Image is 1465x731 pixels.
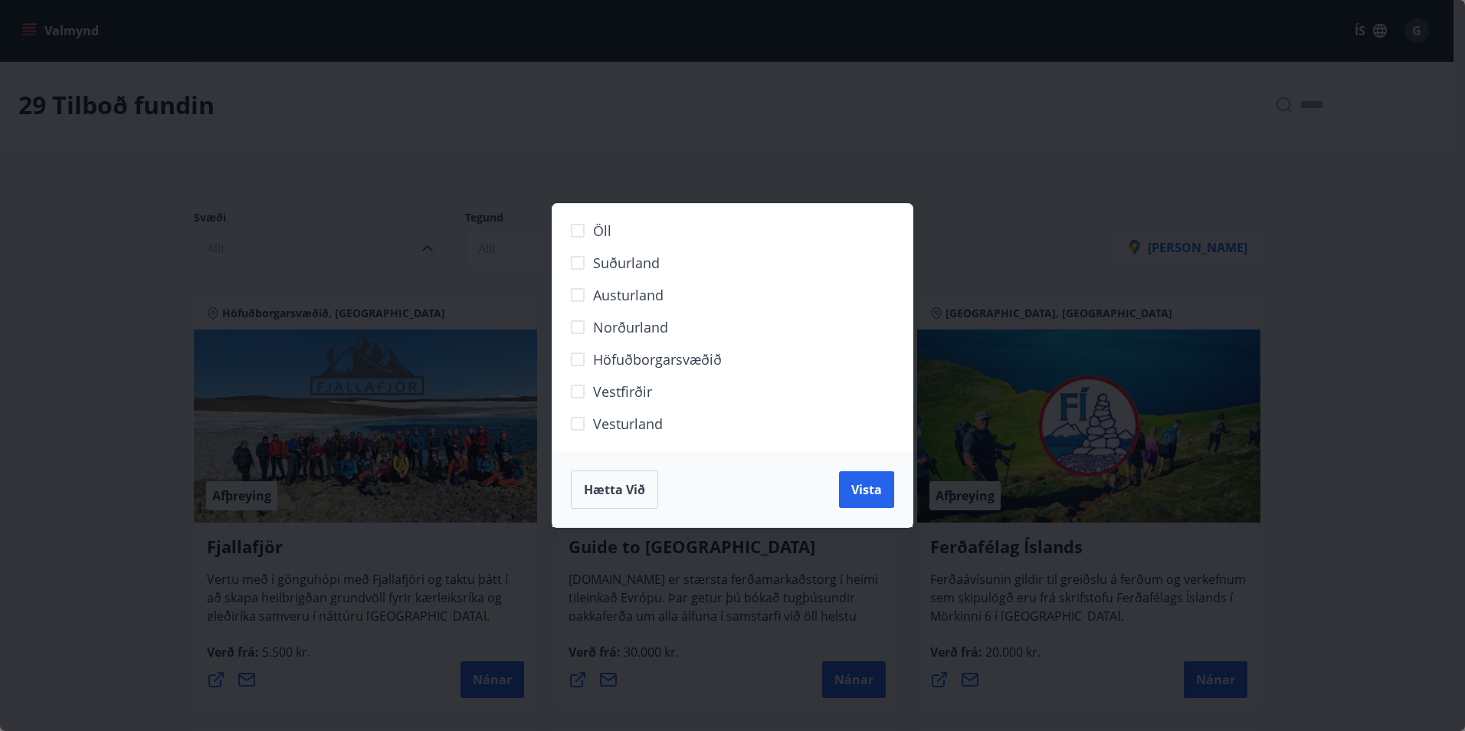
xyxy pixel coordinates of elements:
button: Hætta við [571,470,658,509]
button: Vista [839,471,894,508]
span: Austurland [593,285,664,305]
span: Vista [851,481,882,498]
span: Öll [593,221,611,241]
span: Hætta við [584,481,645,498]
span: Vesturland [593,414,663,434]
span: Norðurland [593,317,668,337]
span: Höfuðborgarsvæðið [593,349,722,369]
span: Vestfirðir [593,382,652,402]
span: Suðurland [593,253,660,273]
